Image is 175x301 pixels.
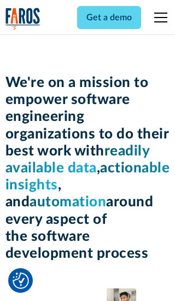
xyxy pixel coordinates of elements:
[5,8,40,30] img: Logo of the analytics and reporting company Faros.
[77,6,141,29] a: Get a demo
[5,144,150,175] span: readily available data
[148,4,170,31] div: menu
[30,195,106,209] span: automation
[13,273,29,289] img: Revisit consent button
[13,273,29,289] button: Cookie Settings
[5,8,40,30] a: home
[5,74,170,262] h1: We're on a mission to empower software engineering organizations to do their best work with , , a...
